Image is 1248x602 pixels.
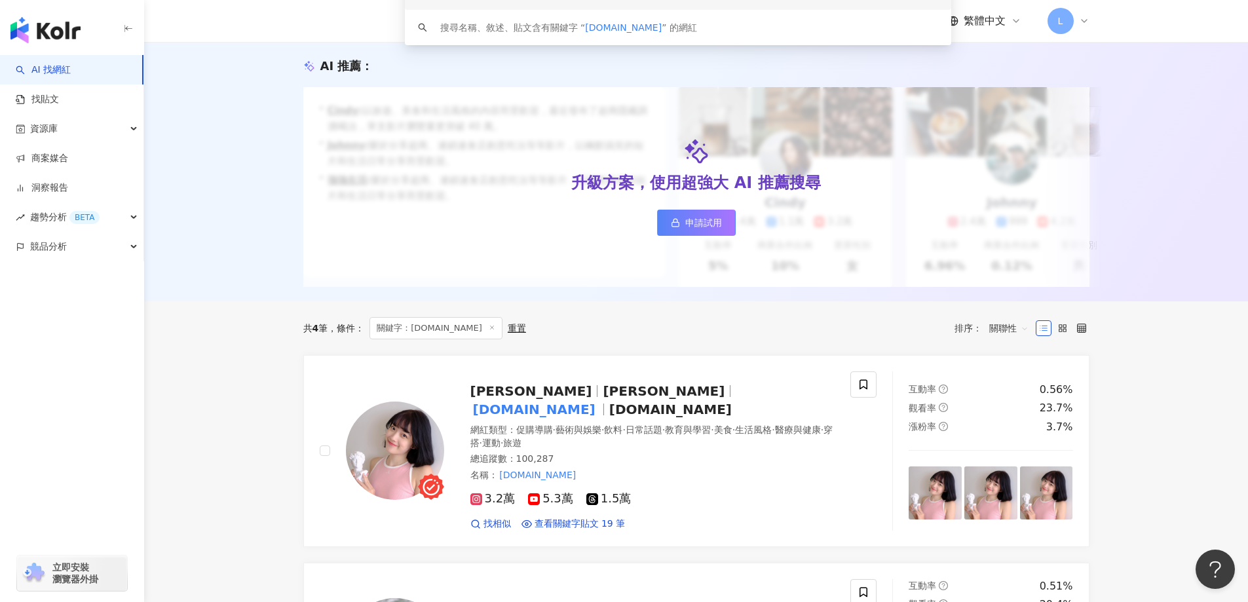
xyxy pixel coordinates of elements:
span: 互動率 [909,580,936,591]
span: [DOMAIN_NAME] [609,402,732,417]
div: 預約線上 Demo [746,14,827,28]
img: logo [10,17,81,43]
mark: [DOMAIN_NAME] [498,468,578,482]
span: 互動率 [909,384,936,394]
span: 日常話題 [626,424,662,435]
div: 0.56% [1040,383,1073,397]
span: · [501,438,503,448]
span: 藝術與娛樂 [556,424,601,435]
span: 關聯性 [989,318,1029,339]
span: [PERSON_NAME] [470,383,592,399]
span: 觀看率 [909,403,936,413]
div: 總追蹤數 ： 100,287 [470,453,835,466]
span: question-circle [939,422,948,431]
span: 申請試用 [685,217,722,228]
a: 找相似 [470,517,511,531]
span: 名稱 ： [470,468,578,482]
span: question-circle [939,581,948,590]
span: 教育與學習 [665,424,711,435]
span: question-circle [939,385,948,394]
span: · [711,424,713,435]
span: rise [16,213,25,222]
span: · [480,438,482,448]
span: 關鍵字：[DOMAIN_NAME] [369,317,502,339]
a: 找貼文 [16,93,59,106]
img: post-image [909,466,962,519]
span: · [732,424,735,435]
span: 找相似 [483,517,511,531]
div: AI 推薦 ： [320,58,373,74]
div: 0.51% [1040,579,1073,593]
a: 預約線上 Demo [735,12,837,30]
span: 美食 [714,424,732,435]
a: chrome extension立即安裝 瀏覽器外掛 [17,555,127,591]
span: 飲料 [604,424,622,435]
span: 競品分析 [30,232,67,261]
div: 23.7% [1040,401,1073,415]
span: 生活風格 [735,424,772,435]
a: 洞察報告 [16,181,68,195]
a: 查看關鍵字貼文 19 筆 [521,517,626,531]
span: · [601,424,604,435]
span: 旅遊 [503,438,521,448]
span: 趨勢分析 [30,202,100,232]
img: KOL Avatar [346,402,444,500]
a: 申請試用 [657,210,736,236]
img: post-image [1020,466,1073,519]
span: 醫療與健康 [775,424,821,435]
img: post-image [964,466,1017,519]
span: 查看關鍵字貼文 19 筆 [535,517,626,531]
span: 繁體中文 [964,14,1006,28]
div: 排序： [955,318,1036,339]
iframe: Help Scout Beacon - Open [1196,550,1235,589]
span: 3.2萬 [470,492,516,506]
span: · [553,424,556,435]
span: 4 [312,323,319,333]
div: 共 筆 [303,323,328,333]
span: 促購導購 [516,424,553,435]
div: 升級方案，使用超強大 AI 推薦搜尋 [571,172,820,195]
a: KOL Avatar[PERSON_NAME][PERSON_NAME][DOMAIN_NAME][DOMAIN_NAME]網紅類型：促購導購·藝術與娛樂·飲料·日常話題·教育與學習·美食·生活... [303,355,1089,546]
div: 網紅類型 ： [470,424,835,449]
span: question-circle [939,403,948,412]
a: searchAI 找網紅 [16,64,71,77]
mark: [DOMAIN_NAME] [470,399,598,420]
span: 運動 [482,438,501,448]
span: 1.5萬 [586,492,632,506]
span: · [662,424,665,435]
span: 條件 ： [328,323,364,333]
div: BETA [69,211,100,224]
span: [PERSON_NAME] [603,383,725,399]
span: 立即安裝 瀏覽器外掛 [52,561,98,585]
span: · [622,424,625,435]
div: 重置 [508,323,526,333]
span: 漲粉率 [909,421,936,432]
span: 穿搭 [470,424,833,448]
span: 5.3萬 [528,492,573,506]
span: L [1058,14,1063,28]
div: 3.7% [1046,420,1073,434]
a: 商案媒合 [16,152,68,165]
span: · [821,424,823,435]
a: 申請試用 [864,14,922,28]
span: · [772,424,774,435]
img: chrome extension [21,563,47,584]
span: 資源庫 [30,114,58,143]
